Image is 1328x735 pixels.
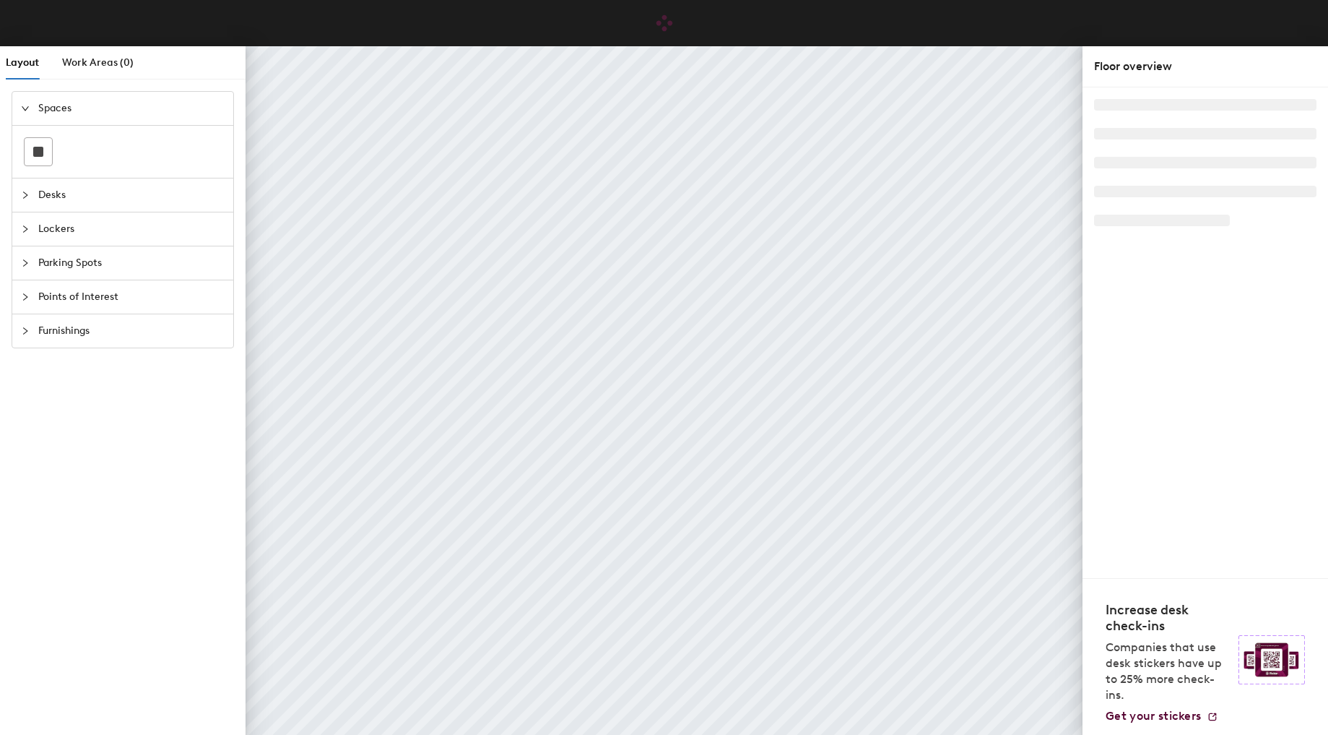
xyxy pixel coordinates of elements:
[38,212,225,246] span: Lockers
[21,191,30,199] span: collapsed
[21,293,30,301] span: collapsed
[21,225,30,233] span: collapsed
[21,327,30,335] span: collapsed
[38,92,225,125] span: Spaces
[38,246,225,280] span: Parking Spots
[62,56,134,69] span: Work Areas (0)
[1238,635,1305,684] img: Sticker logo
[1106,709,1218,723] a: Get your stickers
[6,56,39,69] span: Layout
[38,179,225,212] span: Desks
[38,280,225,314] span: Points of Interest
[1094,58,1316,75] div: Floor overview
[1106,602,1230,634] h4: Increase desk check-ins
[1106,640,1230,703] p: Companies that use desk stickers have up to 25% more check-ins.
[21,104,30,113] span: expanded
[1106,709,1201,723] span: Get your stickers
[21,259,30,267] span: collapsed
[38,314,225,348] span: Furnishings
